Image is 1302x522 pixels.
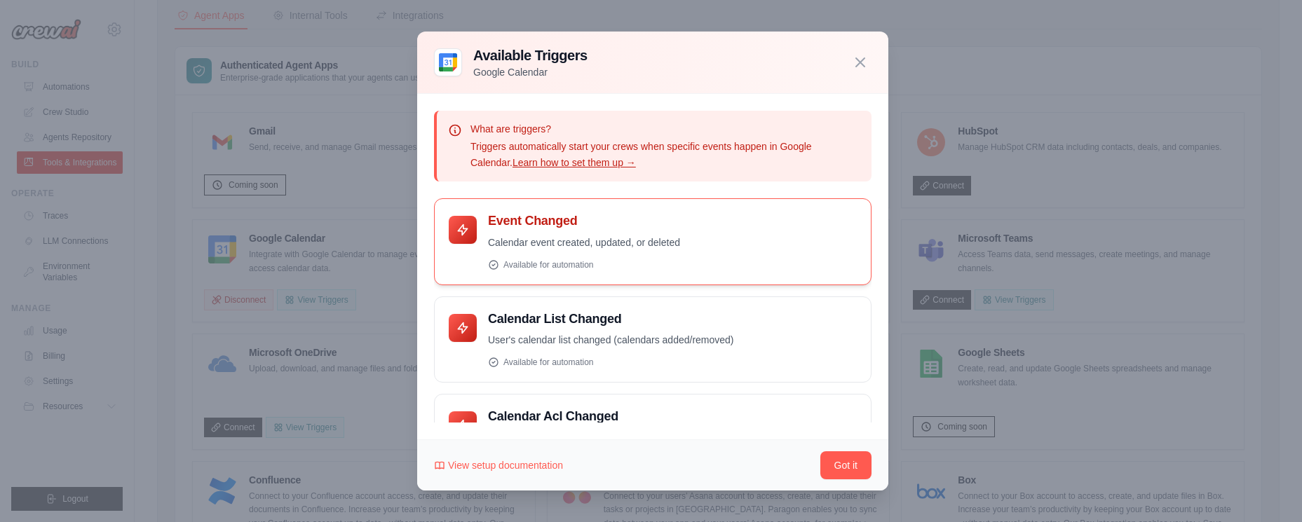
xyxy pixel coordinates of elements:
div: Available for automation [488,259,857,270]
h4: Calendar Acl Changed [488,408,857,425]
p: Triggers automatically start your crews when specific events happen in Google Calendar. [470,139,860,171]
div: Widget de chat [1232,455,1302,522]
h4: Calendar List Changed [488,311,857,327]
div: Available for automation [488,357,857,368]
h3: Available Triggers [473,46,588,65]
a: Learn how to set them up → [513,157,636,168]
h4: Event Changed [488,213,857,229]
p: Google Calendar [473,65,588,79]
p: User's calendar list changed (calendars added/removed) [488,332,857,348]
p: What are triggers? [470,122,860,136]
p: Calendar event created, updated, or deleted [488,235,857,251]
a: View setup documentation [434,458,563,472]
span: View setup documentation [448,458,563,472]
img: Google Calendar [434,48,462,76]
button: Got it [820,451,872,479]
iframe: Chat Widget [1232,455,1302,522]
